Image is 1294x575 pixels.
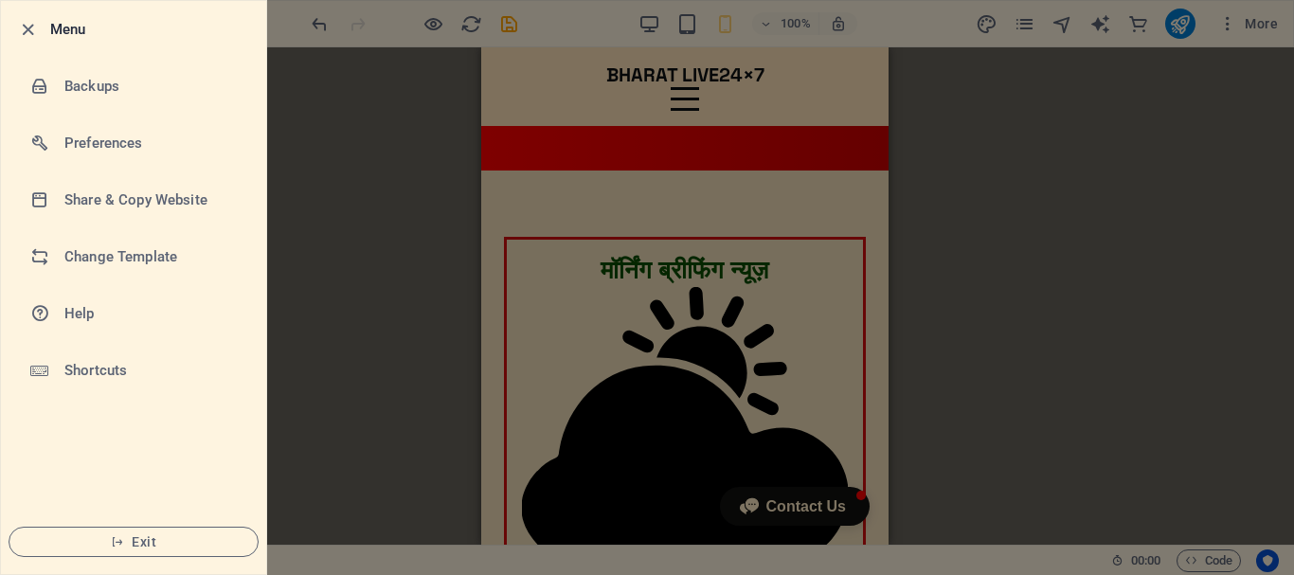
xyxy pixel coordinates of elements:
h6: Backups [64,75,240,98]
span: Exit [25,534,243,549]
h6: Help [64,302,240,325]
h6: Preferences [64,132,240,154]
button: Exit [9,527,259,557]
a: Help [1,285,266,342]
h6: Share & Copy Website [64,189,240,211]
h6: Change Template [64,245,240,268]
h6: Menu [50,18,251,41]
h6: Shortcuts [64,359,240,382]
button: Contact Us [239,440,388,478]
